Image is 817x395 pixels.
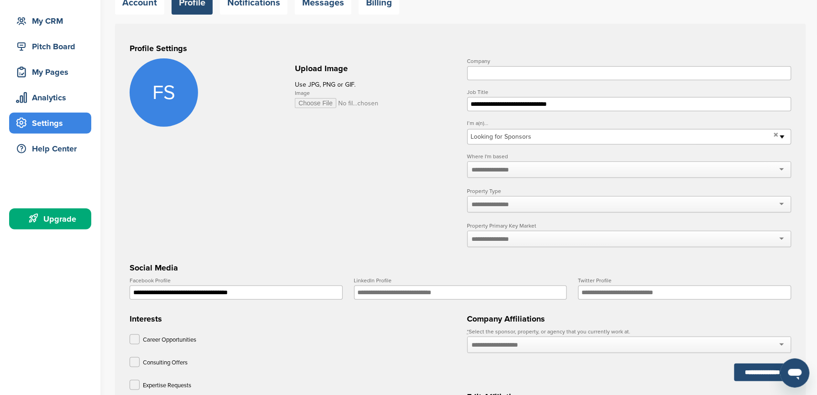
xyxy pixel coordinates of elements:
[467,58,792,64] label: Company
[14,64,91,80] div: My Pages
[467,223,792,229] label: Property Primary Key Market
[9,62,91,83] a: My Pages
[467,329,792,334] label: Select the sponsor, property, or agency that you currently work at.
[130,58,198,127] span: FS
[130,42,791,55] h3: Profile Settings
[354,278,567,283] label: LinkedIn Profile
[467,120,792,126] label: I’m a(n)...
[295,90,454,96] label: Image
[130,261,791,274] h3: Social Media
[467,188,792,194] label: Property Type
[14,211,91,227] div: Upgrade
[143,334,196,346] p: Career Opportunities
[578,278,791,283] label: Twitter Profile
[14,38,91,55] div: Pitch Board
[780,359,810,388] iframe: Pulsante per aprire la finestra di messaggistica
[467,154,792,159] label: Where I'm based
[9,113,91,134] a: Settings
[9,208,91,229] a: Upgrade
[9,138,91,159] a: Help Center
[9,87,91,108] a: Analytics
[14,13,91,29] div: My CRM
[467,312,792,325] h3: Company Affiliations
[14,140,91,157] div: Help Center
[9,10,91,31] a: My CRM
[143,380,191,391] p: Expertise Requests
[467,328,469,335] abbr: required
[143,357,188,369] p: Consulting Offers
[295,79,454,90] p: Use JPG, PNG or GIF.
[130,278,343,283] label: Facebook Profile
[467,89,792,95] label: Job Title
[14,115,91,131] div: Settings
[14,89,91,106] div: Analytics
[471,131,771,142] span: Looking for Sponsors
[295,62,454,75] h2: Upload Image
[9,36,91,57] a: Pitch Board
[130,312,454,325] h3: Interests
